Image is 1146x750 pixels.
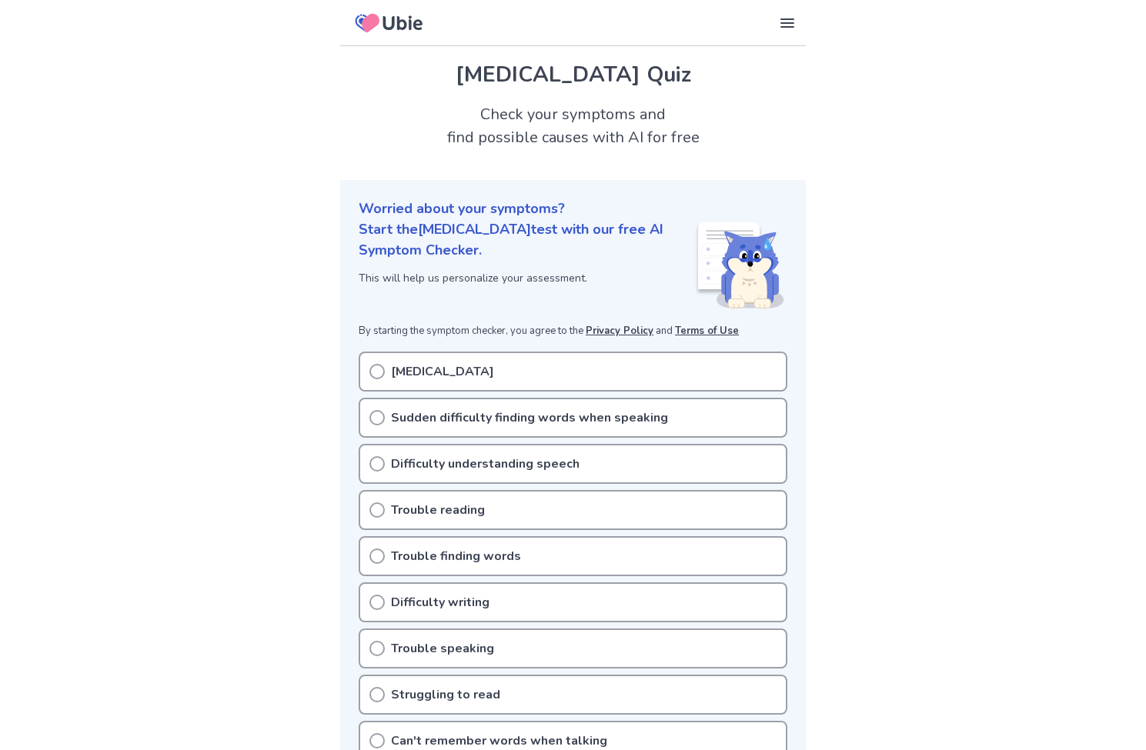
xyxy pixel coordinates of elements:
h2: Check your symptoms and find possible causes with AI for free [340,103,806,149]
p: Sudden difficulty finding words when speaking [391,408,668,427]
p: Struggling to read [391,685,500,704]
a: Terms of Use [675,324,739,338]
p: Start the [MEDICAL_DATA] test with our free AI Symptom Checker. [359,219,695,261]
p: Trouble finding words [391,547,521,565]
p: Trouble reading [391,501,485,519]
p: Difficulty writing [391,593,489,612]
p: Trouble speaking [391,639,494,658]
p: By starting the symptom checker, you agree to the and [359,324,787,339]
p: Can't remember words when talking [391,732,607,750]
img: Shiba [695,222,784,308]
p: Difficulty understanding speech [391,455,580,473]
p: This will help us personalize your assessment. [359,270,695,286]
p: [MEDICAL_DATA] [391,362,494,381]
a: Privacy Policy [586,324,653,338]
p: Worried about your symptoms? [359,198,787,219]
h1: [MEDICAL_DATA] Quiz [359,58,787,91]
